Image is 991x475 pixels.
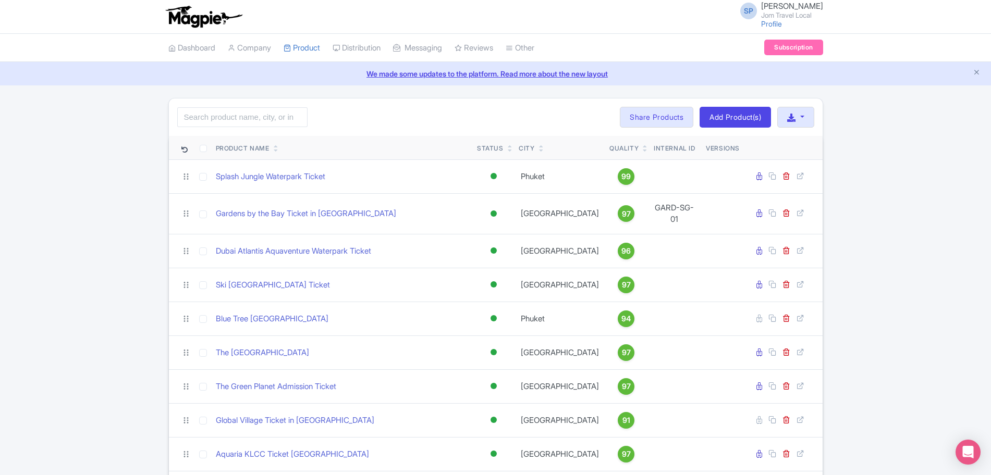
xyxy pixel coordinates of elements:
[333,34,381,63] a: Distribution
[477,144,504,153] div: Status
[515,403,605,437] td: [GEOGRAPHIC_DATA]
[393,34,442,63] a: Messaging
[609,378,643,395] a: 97
[515,335,605,369] td: [GEOGRAPHIC_DATA]
[488,206,499,221] div: Active
[956,440,981,465] div: Open Intercom Messenger
[284,34,320,63] a: Product
[734,2,823,19] a: SP [PERSON_NAME] Jom Travel Local
[622,347,631,358] span: 97
[216,144,270,153] div: Product Name
[488,243,499,258] div: Active
[455,34,493,63] a: Reviews
[515,234,605,268] td: [GEOGRAPHIC_DATA]
[647,193,702,234] td: GARD-SG-01
[506,34,534,63] a: Other
[6,68,985,79] a: We made some updates to the platform. Read more about the new layout
[168,34,215,63] a: Dashboard
[515,369,605,403] td: [GEOGRAPHIC_DATA]
[622,279,631,291] span: 97
[216,347,309,359] a: The [GEOGRAPHIC_DATA]
[519,144,534,153] div: City
[515,159,605,193] td: Phuket
[216,415,374,427] a: Global Village Ticket in [GEOGRAPHIC_DATA]
[700,107,771,128] a: Add Product(s)
[609,344,643,361] a: 97
[609,310,643,327] a: 94
[216,448,369,460] a: Aquaria KLCC Ticket [GEOGRAPHIC_DATA]
[622,208,631,220] span: 97
[973,67,981,79] button: Close announcement
[216,171,325,183] a: Splash Jungle Waterpark Ticket
[761,1,823,11] span: [PERSON_NAME]
[488,379,499,394] div: Active
[488,277,499,292] div: Active
[515,437,605,471] td: [GEOGRAPHIC_DATA]
[515,302,605,335] td: Phuket
[764,40,823,55] a: Subscription
[515,193,605,234] td: [GEOGRAPHIC_DATA]
[621,313,631,324] span: 94
[177,107,308,127] input: Search product name, city, or interal id
[488,345,499,360] div: Active
[609,168,643,185] a: 99
[761,19,782,28] a: Profile
[622,448,631,460] span: 97
[488,413,499,428] div: Active
[488,311,499,326] div: Active
[609,412,643,429] a: 91
[621,171,631,182] span: 99
[216,313,328,325] a: Blue Tree [GEOGRAPHIC_DATA]
[216,245,371,257] a: Dubai Atlantis Aquaventure Waterpark Ticket
[620,107,693,128] a: Share Products
[609,144,639,153] div: Quality
[228,34,271,63] a: Company
[216,279,330,291] a: Ski [GEOGRAPHIC_DATA] Ticket
[488,446,499,461] div: Active
[515,268,605,302] td: [GEOGRAPHIC_DATA]
[609,205,643,222] a: 97
[621,245,631,257] span: 96
[622,415,630,426] span: 91
[740,3,757,19] span: SP
[216,208,396,220] a: Gardens by the Bay Ticket in [GEOGRAPHIC_DATA]
[163,5,244,28] img: logo-ab69f6fb50320c5b225c76a69d11143b.png
[761,12,823,19] small: Jom Travel Local
[609,277,643,293] a: 97
[702,136,744,160] th: Versions
[647,136,702,160] th: Internal ID
[622,381,631,392] span: 97
[609,446,643,463] a: 97
[488,169,499,184] div: Active
[216,381,336,393] a: The Green Planet Admission Ticket
[609,243,643,259] a: 96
